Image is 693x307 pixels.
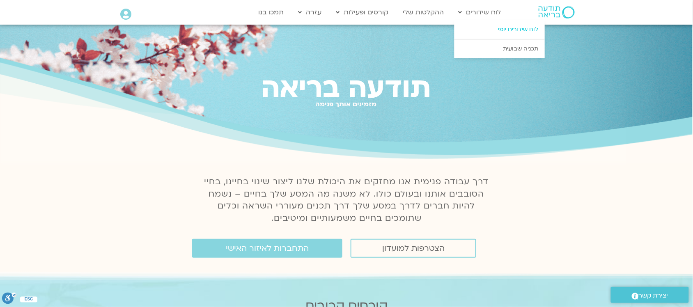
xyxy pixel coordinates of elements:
p: דרך עבודה פנימית אנו מחזקים את היכולת שלנו ליצור שינוי בחיינו, בחיי הסובבים אותנו ובעולם כולו. לא... [200,176,493,225]
a: הצטרפות למועדון [351,239,476,258]
img: תודעה בריאה [539,6,575,18]
a: עזרה [294,5,326,20]
a: קורסים ופעילות [332,5,393,20]
span: הצטרפות למועדון [382,244,445,253]
a: התחברות לאיזור האישי [192,239,342,258]
a: תכניה שבועית [454,39,545,58]
span: התחברות לאיזור האישי [226,244,309,253]
a: ההקלטות שלי [399,5,448,20]
a: לוח שידורים יומי [454,20,545,39]
a: יצירת קשר [611,287,689,303]
a: תמכו בנו [255,5,288,20]
a: לוח שידורים [454,5,505,20]
span: יצירת קשר [639,290,668,301]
